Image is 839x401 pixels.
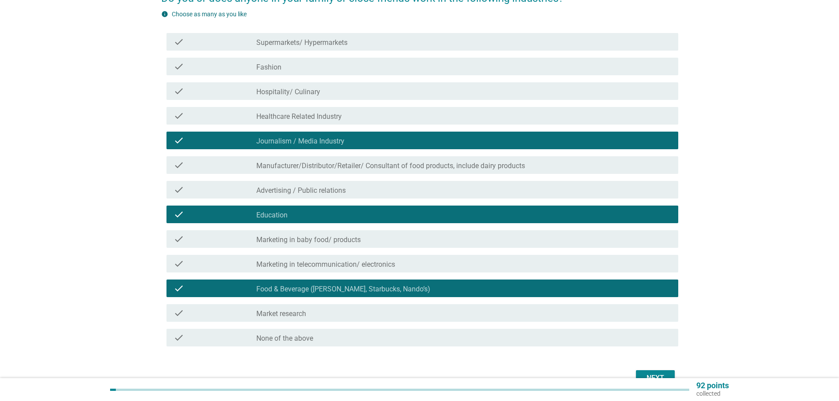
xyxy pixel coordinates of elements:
[172,11,247,18] label: Choose as many as you like
[174,184,184,195] i: check
[256,211,288,220] label: Education
[256,63,281,72] label: Fashion
[161,11,168,18] i: info
[256,186,346,195] label: Advertising / Public relations
[256,260,395,269] label: Marketing in telecommunication/ electronics
[696,382,729,390] p: 92 points
[256,309,306,318] label: Market research
[174,308,184,318] i: check
[174,234,184,244] i: check
[174,110,184,121] i: check
[174,135,184,146] i: check
[174,258,184,269] i: check
[256,334,313,343] label: None of the above
[174,332,184,343] i: check
[256,38,347,47] label: Supermarkets/ Hypermarkets
[643,373,668,383] div: Next
[256,88,320,96] label: Hospitality/ Culinary
[696,390,729,397] p: collected
[256,235,361,244] label: Marketing in baby food/ products
[174,283,184,294] i: check
[256,285,430,294] label: Food & Beverage ([PERSON_NAME], Starbucks, Nando’s)
[174,160,184,170] i: check
[174,86,184,96] i: check
[174,209,184,220] i: check
[256,162,525,170] label: Manufacturer/Distributor/Retailer/ Consultant of food products, include dairy products
[256,137,344,146] label: Journalism / Media Industry
[174,37,184,47] i: check
[256,112,342,121] label: Healthcare Related Industry
[174,61,184,72] i: check
[636,370,675,386] button: Next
